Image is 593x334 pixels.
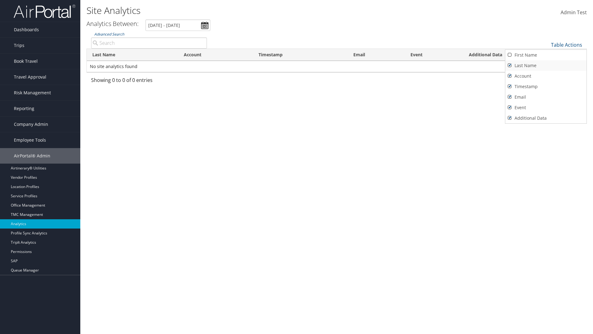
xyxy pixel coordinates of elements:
[505,60,587,71] a: Last Name
[505,92,587,102] a: Email
[14,117,48,132] span: Company Admin
[14,132,46,148] span: Employee Tools
[14,148,50,164] span: AirPortal® Admin
[14,54,38,69] span: Book Travel
[14,4,75,19] img: airportal-logo.png
[14,38,24,53] span: Trips
[505,102,587,113] a: Event
[14,85,51,101] span: Risk Management
[14,101,34,116] span: Reporting
[14,69,46,85] span: Travel Approval
[505,81,587,92] a: Timestamp
[505,71,587,81] a: Account
[14,22,39,37] span: Dashboards
[505,113,587,123] a: Additional Data
[505,50,587,60] a: First Name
